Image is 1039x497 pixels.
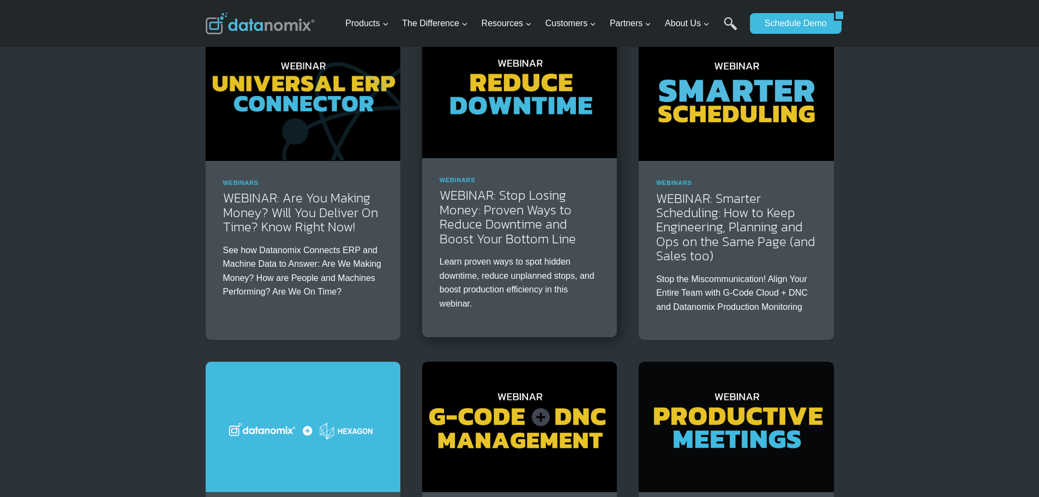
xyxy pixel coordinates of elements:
[656,189,815,266] a: WEBINAR: Smarter Scheduling: How to Keep Engineering, Planning and Ops on the Same Page (and Sale...
[206,362,400,492] img: Hexagon Partners Up with Datanomix
[656,272,816,314] p: Stop the Miscommunication! Align Your Entire Team with G-Code Cloud + DNC and Datanomix Productio...
[440,177,475,183] a: Webinars
[440,185,576,248] a: WEBINAR: Stop Losing Money: Proven Ways to Reduce Downtime and Boost Your Bottom Line
[656,179,692,186] a: Webinars
[345,16,388,31] span: Products
[639,31,833,161] img: Smarter Scheduling: How To Keep Engineering, Planning and Ops on the Same Page
[422,28,617,158] img: WEBINAR: Discover practical ways to reduce downtime, boost productivity, and improve profits in y...
[724,17,737,41] a: Search
[545,16,596,31] span: Customers
[223,188,378,236] a: WEBINAR: Are You Making Money? Will You Deliver On Time? Know Right Now!
[223,179,259,186] a: Webinars
[206,13,315,34] img: Datanomix
[665,16,710,31] span: About Us
[223,243,383,299] p: See how Datanomix Connects ERP and Machine Data to Answer: Are We Making Money? How are People an...
[750,13,834,34] a: Schedule Demo
[206,31,400,161] img: Bridge the gap between planning & production with the Datanomix Universal ERP Connector
[639,362,833,492] img: WEBINAR: Running Productive Production Meetings
[482,16,532,31] span: Resources
[341,6,744,41] nav: Primary Navigation
[440,255,599,310] p: Learn proven ways to spot hidden downtime, reduce unplanned stops, and boost production efficienc...
[610,16,651,31] span: Partners
[422,362,617,492] img: G-Code + DNC Management
[402,16,468,31] span: The Difference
